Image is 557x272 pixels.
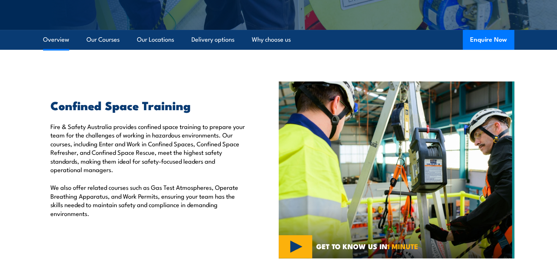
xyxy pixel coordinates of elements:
p: Fire & Safety Australia provides confined space training to prepare your team for the challenges ... [50,122,245,174]
p: We also offer related courses such as Gas Test Atmospheres, Operate Breathing Apparatus, and Work... [50,183,245,217]
h2: Confined Space Training [50,100,245,110]
a: Overview [43,30,69,49]
a: Why choose us [252,30,291,49]
button: Enquire Now [463,30,514,50]
img: Confined Space Courses Australia [279,81,514,258]
strong: 1 MINUTE [387,241,418,251]
span: GET TO KNOW US IN [316,243,418,250]
a: Our Locations [137,30,174,49]
a: Our Courses [87,30,120,49]
a: Delivery options [191,30,235,49]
